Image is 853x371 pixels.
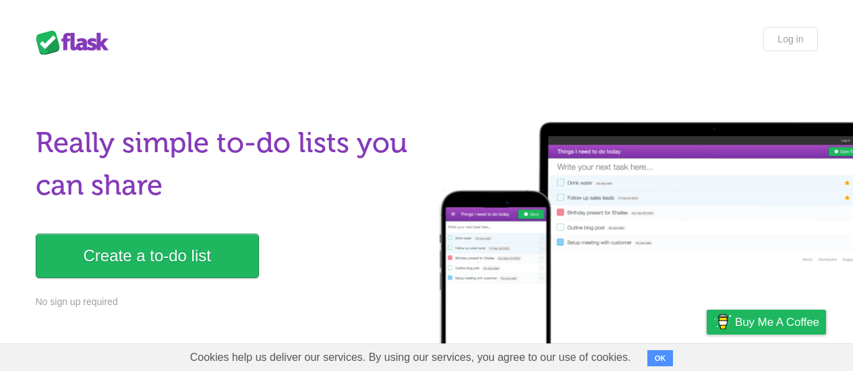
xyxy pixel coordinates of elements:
[36,295,419,309] p: No sign up required
[36,122,419,207] h1: Really simple to-do lists you can share
[36,234,259,278] a: Create a to-do list
[707,310,826,335] a: Buy me a coffee
[36,30,117,55] div: Flask Lists
[177,344,645,371] span: Cookies help us deliver our services. By using our services, you agree to our use of cookies.
[763,27,817,51] a: Log in
[647,350,674,366] button: OK
[713,310,732,333] img: Buy me a coffee
[735,310,819,334] span: Buy me a coffee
